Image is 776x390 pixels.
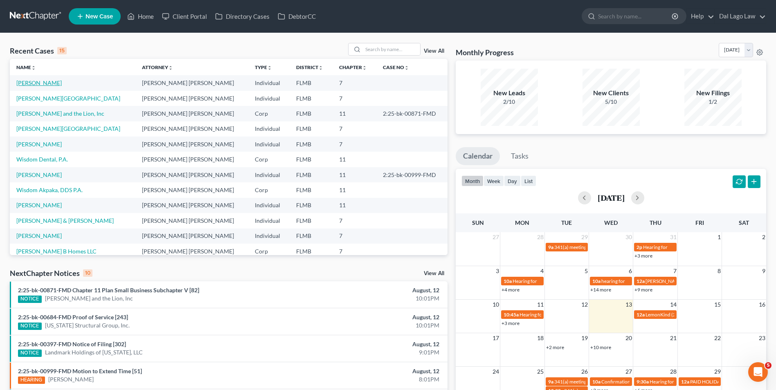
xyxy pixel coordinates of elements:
a: Wisdom Dental, P.A. [16,156,68,163]
div: 10 [83,269,92,277]
td: FLMB [290,91,333,106]
h3: Monthly Progress [456,47,514,57]
td: [PERSON_NAME] [PERSON_NAME] [135,152,248,167]
td: FLMB [290,182,333,197]
a: [PERSON_NAME] [16,232,62,239]
div: 10:01PM [304,294,439,303]
span: Hearing for Wisdom Dental, P.A. [520,312,588,318]
td: 2:25-bk-00999-FMD [376,167,448,182]
span: 12a [637,278,645,284]
span: 4 [540,266,544,276]
span: 341(a) meeting for [PERSON_NAME] [554,379,633,385]
td: FLMB [290,121,333,137]
span: 341(a) meeting for [554,244,594,250]
div: Recent Cases [10,46,67,56]
span: 6 [628,266,633,276]
span: 25 [536,367,544,377]
i: unfold_more [362,65,367,70]
span: Fri [695,219,704,226]
span: 12 [580,300,589,309]
a: Directory Cases [211,9,274,24]
td: Corp [248,152,290,167]
i: unfold_more [404,65,409,70]
span: 10a [504,278,512,284]
td: FLMB [290,229,333,244]
a: View All [424,271,444,276]
td: FLMB [290,106,333,121]
span: Mon [515,219,529,226]
i: unfold_more [267,65,272,70]
span: PAID HOLIDAY - Day before [DATE] [690,379,766,385]
span: 10:45a [504,312,519,318]
td: Individual [248,167,290,182]
a: 2:25-bk-00684-FMD Proof of Service [243] [18,314,128,321]
a: [PERSON_NAME][GEOGRAPHIC_DATA] [16,95,120,102]
td: [PERSON_NAME] [PERSON_NAME] [135,229,248,244]
div: 5/10 [583,98,640,106]
td: [PERSON_NAME] [PERSON_NAME] [135,198,248,213]
a: Calendar [456,147,500,165]
div: August, 12 [304,367,439,375]
span: 9:30a [637,379,649,385]
span: 1 [717,232,722,242]
a: 2:25-bk-00397-FMD Notice of Filing [302] [18,341,126,347]
span: 28 [669,367,677,377]
td: Individual [248,229,290,244]
div: 1/2 [684,98,742,106]
td: Individual [248,137,290,152]
td: 7 [333,213,376,228]
td: [PERSON_NAME] [PERSON_NAME] [135,106,248,121]
div: 2/10 [481,98,538,106]
a: +3 more [502,320,520,326]
td: 11 [333,152,376,167]
a: +9 more [634,287,652,293]
span: Hearing for [650,379,674,385]
span: 20 [625,333,633,343]
span: 11 [536,300,544,309]
button: day [504,175,521,186]
a: Attorneyunfold_more [142,64,173,70]
a: Dal Lago Law [715,9,766,24]
span: 19 [580,333,589,343]
div: NOTICE [18,323,42,330]
span: 8 [717,266,722,276]
a: Landmark Holdings of [US_STATE], LLC [45,348,143,356]
span: 27 [492,232,500,242]
span: 18 [536,333,544,343]
span: 5 [584,266,589,276]
span: 21 [669,333,677,343]
a: [PERSON_NAME] [16,79,62,86]
div: 9:01PM [304,348,439,356]
td: FLMB [290,198,333,213]
td: 11 [333,182,376,197]
td: 7 [333,244,376,259]
a: DebtorCC [274,9,320,24]
span: Sat [739,219,749,226]
span: hearing for [601,278,625,284]
td: 7 [333,75,376,90]
a: +4 more [502,287,520,293]
div: HEARING [18,377,45,384]
td: Corp [248,106,290,121]
span: Thu [650,219,661,226]
span: 9a [548,244,553,250]
span: 3 [495,266,500,276]
td: [PERSON_NAME] [PERSON_NAME] [135,137,248,152]
span: 29 [713,367,722,377]
td: 7 [333,229,376,244]
i: unfold_more [168,65,173,70]
a: [PERSON_NAME] & [PERSON_NAME] [16,217,114,224]
a: Districtunfold_more [296,64,323,70]
td: 7 [333,137,376,152]
a: 2:25-bk-00871-FMD Chapter 11 Plan Small Business Subchapter V [82] [18,287,199,294]
a: +2 more [546,344,564,350]
span: 17 [492,333,500,343]
span: 2 [761,232,766,242]
a: [PERSON_NAME] [16,171,62,178]
span: Sun [472,219,484,226]
a: Wisdom Akpaka, DDS P.A. [16,186,83,193]
button: month [461,175,484,186]
td: Corp [248,182,290,197]
span: 7 [673,266,677,276]
button: list [521,175,536,186]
